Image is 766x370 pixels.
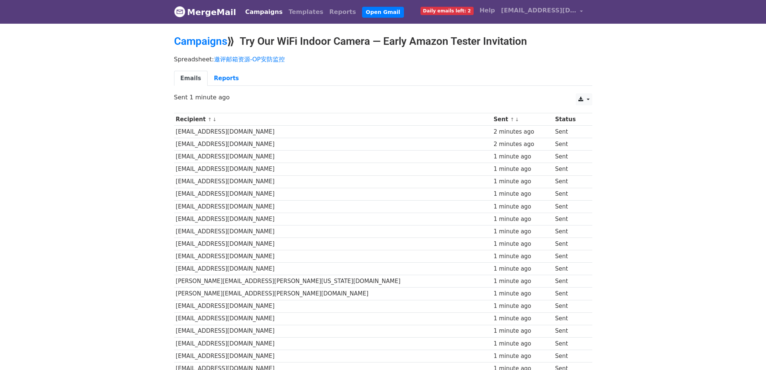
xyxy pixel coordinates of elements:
td: Sent [553,312,587,325]
td: Sent [553,126,587,138]
td: Sent [553,337,587,350]
div: 1 minute ago [494,277,552,286]
td: [EMAIL_ADDRESS][DOMAIN_NAME] [174,213,492,225]
a: Reports [326,5,359,20]
td: Sent [553,188,587,200]
a: Templates [286,5,326,20]
a: Help [477,3,498,18]
div: 1 minute ago [494,215,552,224]
td: [EMAIL_ADDRESS][DOMAIN_NAME] [174,350,492,362]
td: Sent [553,213,587,225]
td: [EMAIL_ADDRESS][DOMAIN_NAME] [174,312,492,325]
td: [EMAIL_ADDRESS][DOMAIN_NAME] [174,300,492,312]
p: Spreadsheet: [174,55,592,63]
td: Sent [553,300,587,312]
span: [EMAIL_ADDRESS][DOMAIN_NAME] [501,6,576,15]
td: Sent [553,200,587,213]
a: 邀评邮箱资源-OP安防监控 [214,56,285,63]
td: [EMAIL_ADDRESS][DOMAIN_NAME] [174,188,492,200]
span: Daily emails left: 2 [420,7,474,15]
td: [EMAIL_ADDRESS][DOMAIN_NAME] [174,126,492,138]
a: Reports [208,71,245,86]
th: Status [553,113,587,126]
h2: ⟫ Try Our WiFi Indoor Camera — Early Amazon Tester Invitation [174,35,592,48]
td: [EMAIL_ADDRESS][DOMAIN_NAME] [174,138,492,151]
div: 1 minute ago [494,190,552,198]
div: 1 minute ago [494,227,552,236]
td: [EMAIL_ADDRESS][DOMAIN_NAME] [174,263,492,275]
a: ↑ [510,117,514,122]
td: Sent [553,225,587,238]
a: ↑ [208,117,212,122]
a: Open Gmail [362,7,404,18]
div: 2 minutes ago [494,140,552,149]
div: 1 minute ago [494,265,552,273]
a: Campaigns [242,5,286,20]
a: [EMAIL_ADDRESS][DOMAIN_NAME] [498,3,586,21]
td: [EMAIL_ADDRESS][DOMAIN_NAME] [174,200,492,213]
div: 1 minute ago [494,314,552,323]
div: 1 minute ago [494,252,552,261]
div: 1 minute ago [494,327,552,335]
td: [EMAIL_ADDRESS][DOMAIN_NAME] [174,151,492,163]
td: [PERSON_NAME][EMAIL_ADDRESS][PERSON_NAME][US_STATE][DOMAIN_NAME] [174,275,492,288]
td: Sent [553,238,587,250]
td: Sent [553,275,587,288]
td: [EMAIL_ADDRESS][DOMAIN_NAME] [174,337,492,350]
td: Sent [553,151,587,163]
div: 1 minute ago [494,203,552,211]
div: 1 minute ago [494,177,552,186]
div: 1 minute ago [494,340,552,348]
td: [EMAIL_ADDRESS][DOMAIN_NAME] [174,250,492,263]
td: [EMAIL_ADDRESS][DOMAIN_NAME] [174,163,492,175]
th: Recipient [174,113,492,126]
a: Emails [174,71,208,86]
th: Sent [492,113,553,126]
td: [EMAIL_ADDRESS][DOMAIN_NAME] [174,225,492,238]
td: [EMAIL_ADDRESS][DOMAIN_NAME] [174,175,492,188]
p: Sent 1 minute ago [174,93,592,101]
td: Sent [553,138,587,151]
a: Daily emails left: 2 [417,3,477,18]
div: 2 minutes ago [494,128,552,136]
img: MergeMail logo [174,6,185,17]
td: Sent [553,250,587,263]
a: Campaigns [174,35,227,47]
a: ↓ [213,117,217,122]
div: 1 minute ago [494,240,552,248]
td: [PERSON_NAME][EMAIL_ADDRESS][PERSON_NAME][DOMAIN_NAME] [174,288,492,300]
td: [EMAIL_ADDRESS][DOMAIN_NAME] [174,325,492,337]
div: 1 minute ago [494,165,552,174]
td: Sent [553,325,587,337]
a: MergeMail [174,4,236,20]
a: ↓ [515,117,519,122]
td: Sent [553,163,587,175]
div: 1 minute ago [494,152,552,161]
td: Sent [553,288,587,300]
div: 1 minute ago [494,352,552,361]
td: Sent [553,263,587,275]
td: [EMAIL_ADDRESS][DOMAIN_NAME] [174,238,492,250]
div: 1 minute ago [494,302,552,311]
div: 1 minute ago [494,289,552,298]
td: Sent [553,350,587,362]
td: Sent [553,175,587,188]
